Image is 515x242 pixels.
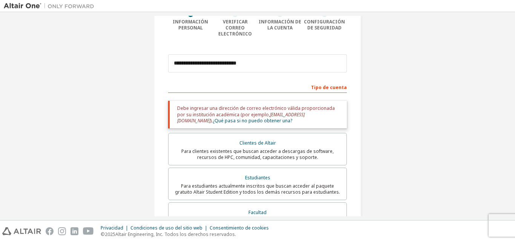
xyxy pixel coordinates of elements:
[177,111,305,124] font: [EMAIL_ADDRESS][DOMAIN_NAME]
[101,231,105,237] font: ©
[304,18,345,31] font: Configuración de seguridad
[130,225,202,231] font: Condiciones de uso del sitio web
[58,227,66,235] img: instagram.svg
[311,84,347,91] font: Tipo de cuenta
[218,18,252,37] font: Verificar correo electrónico
[259,18,301,31] font: Información de la cuenta
[210,225,269,231] font: Consentimiento de cookies
[210,117,213,124] font: ).
[4,2,98,10] img: Altair Uno
[2,227,41,235] img: altair_logo.svg
[181,148,334,160] font: Para clientes existentes que buscan acceder a descargas de software, recursos de HPC, comunidad, ...
[71,227,78,235] img: linkedin.svg
[115,231,236,237] font: Altair Engineering, Inc. Todos los derechos reservados.
[248,209,267,216] font: Facultad
[175,183,340,195] font: Para estudiantes actualmente inscritos que buscan acceder al paquete gratuito Altair Student Edit...
[46,227,54,235] img: facebook.svg
[105,231,115,237] font: 2025
[239,140,276,146] font: Clientes de Altair
[213,117,292,124] a: ¿Qué pasa si no puedo obtener una?
[177,105,335,117] font: Debe ingresar una dirección de correo electrónico válida proporcionada por su institución académi...
[245,174,270,181] font: Estudiantes
[173,18,208,31] font: Información personal
[101,225,123,231] font: Privacidad
[83,227,94,235] img: youtube.svg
